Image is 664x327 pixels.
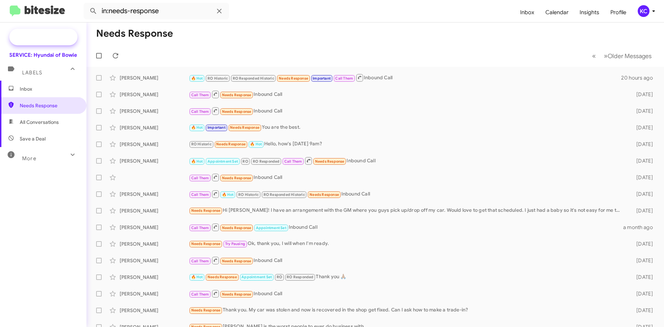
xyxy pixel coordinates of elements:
[625,174,658,181] div: [DATE]
[238,192,259,197] span: RO Historic
[191,125,203,130] span: 🔥 Hot
[120,207,189,214] div: [PERSON_NAME]
[242,159,248,164] span: RO
[191,275,203,279] span: 🔥 Hot
[632,5,656,17] button: KC
[120,274,189,281] div: [PERSON_NAME]
[120,191,189,198] div: [PERSON_NAME]
[277,275,282,279] span: RO
[222,226,251,230] span: Needs Response
[625,124,658,131] div: [DATE]
[22,155,36,162] span: More
[30,34,72,40] span: Special Campaign
[588,49,656,63] nav: Page navigation example
[120,257,189,264] div: [PERSON_NAME]
[120,224,189,231] div: [PERSON_NAME]
[241,275,272,279] span: Appointment Set
[625,257,658,264] div: [DATE]
[84,3,229,19] input: Search
[191,192,209,197] span: Call Them
[222,259,251,263] span: Needs Response
[256,226,286,230] span: Appointment Set
[189,173,625,182] div: Inbound Call
[253,159,279,164] span: RO Responded
[315,159,344,164] span: Needs Response
[189,273,625,281] div: Thank you 🙏🏽
[540,2,574,22] a: Calendar
[9,29,77,45] a: Special Campaign
[625,274,658,281] div: [DATE]
[310,192,339,197] span: Needs Response
[588,49,600,63] button: Previous
[189,140,625,148] div: Hello, how's [DATE] 9am?
[120,74,189,81] div: [PERSON_NAME]
[222,176,251,180] span: Needs Response
[233,76,274,81] span: RO Responded Historic
[230,125,259,130] span: Needs Response
[625,240,658,247] div: [DATE]
[625,191,658,198] div: [DATE]
[216,142,246,146] span: Needs Response
[189,240,625,248] div: Ok, thank you, I will when I'm ready.
[120,307,189,314] div: [PERSON_NAME]
[120,91,189,98] div: [PERSON_NAME]
[9,52,77,58] div: SERVICE: Hyundai of Bowie
[120,141,189,148] div: [PERSON_NAME]
[22,70,42,76] span: Labels
[207,275,237,279] span: Needs Response
[191,208,221,213] span: Needs Response
[574,2,605,22] a: Insights
[625,207,658,214] div: [DATE]
[625,91,658,98] div: [DATE]
[638,5,649,17] div: KC
[191,226,209,230] span: Call Them
[625,141,658,148] div: [DATE]
[191,159,203,164] span: 🔥 Hot
[335,76,353,81] span: Call Them
[120,108,189,115] div: [PERSON_NAME]
[120,124,189,131] div: [PERSON_NAME]
[605,2,632,22] a: Profile
[207,159,238,164] span: Appointment Set
[222,292,251,297] span: Needs Response
[191,109,209,114] span: Call Them
[189,124,625,131] div: You are the best.
[284,159,302,164] span: Call Them
[191,176,209,180] span: Call Them
[625,290,658,297] div: [DATE]
[189,306,625,314] div: Thank you. My car was stolen and now is recovered in the shop get fixed. Can I ask how to make a ...
[189,223,623,231] div: Inbound Call
[189,107,625,115] div: Inbound Call
[20,135,46,142] span: Save a Deal
[515,2,540,22] a: Inbox
[20,119,59,126] span: All Conversations
[191,76,203,81] span: 🔥 Hot
[621,74,658,81] div: 20 hours ago
[264,192,305,197] span: RO Responded Historic
[189,190,625,198] div: Inbound Call
[625,307,658,314] div: [DATE]
[222,93,251,97] span: Needs Response
[189,289,625,298] div: Inbound Call
[191,308,221,312] span: Needs Response
[279,76,308,81] span: Needs Response
[625,157,658,164] div: [DATE]
[287,275,313,279] span: RO Responded
[207,76,228,81] span: RO Historic
[189,156,625,165] div: Inbound Call
[608,52,652,60] span: Older Messages
[207,125,225,130] span: Important
[191,259,209,263] span: Call Them
[120,240,189,247] div: [PERSON_NAME]
[189,90,625,99] div: Inbound Call
[222,192,234,197] span: 🔥 Hot
[623,224,658,231] div: a month ago
[604,52,608,60] span: »
[592,52,596,60] span: «
[189,256,625,265] div: Inbound Call
[625,108,658,115] div: [DATE]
